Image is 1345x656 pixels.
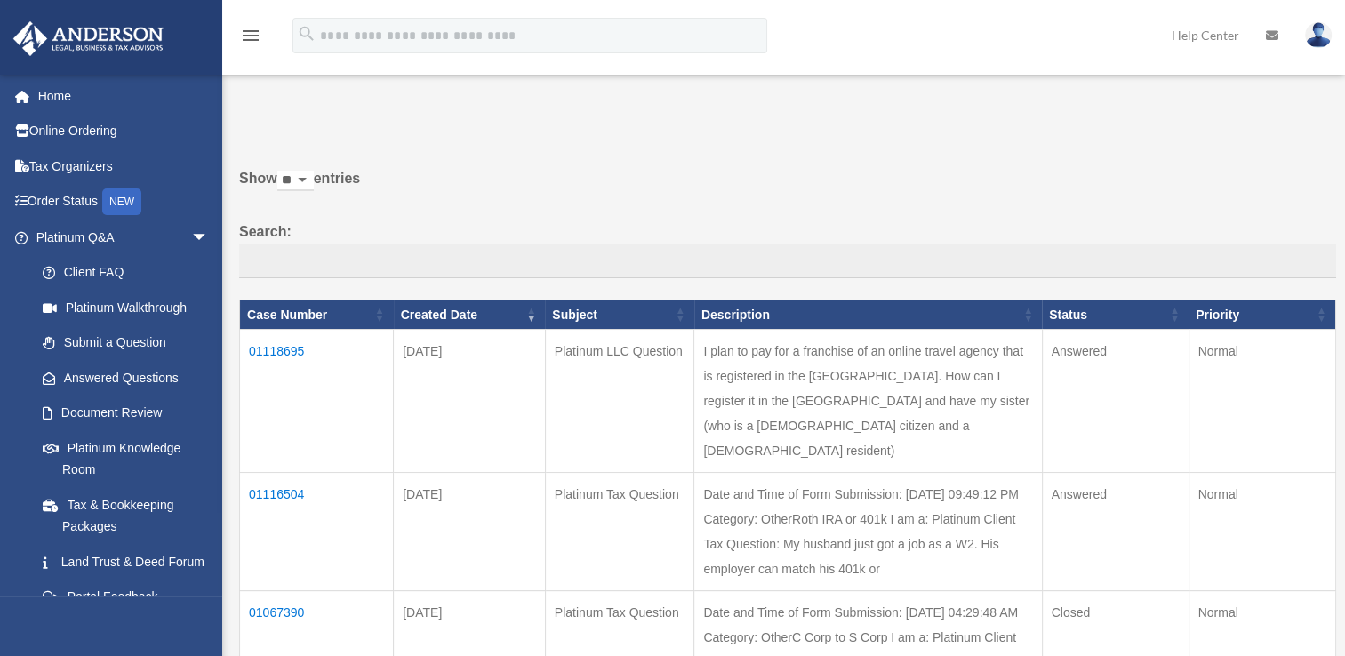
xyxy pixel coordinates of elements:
input: Search: [239,244,1336,278]
td: Answered [1042,330,1189,473]
a: Tax Organizers [12,148,236,184]
th: Description: activate to sort column ascending [694,300,1042,330]
a: Document Review [25,396,227,431]
td: 01118695 [240,330,394,473]
th: Status: activate to sort column ascending [1042,300,1189,330]
th: Priority: activate to sort column ascending [1189,300,1335,330]
td: Platinum LLC Question [545,330,694,473]
a: Answered Questions [25,360,218,396]
a: Order StatusNEW [12,184,236,220]
span: arrow_drop_down [191,220,227,256]
a: Submit a Question [25,325,227,361]
i: search [297,24,316,44]
td: [DATE] [394,330,546,473]
a: Home [12,78,236,114]
div: NEW [102,188,141,215]
img: User Pic [1305,22,1332,48]
td: Platinum Tax Question [545,473,694,591]
a: Land Trust & Deed Forum [25,544,227,580]
a: menu [240,31,261,46]
th: Created Date: activate to sort column ascending [394,300,546,330]
a: Platinum Q&Aarrow_drop_down [12,220,227,255]
a: Tax & Bookkeeping Packages [25,487,227,544]
i: menu [240,25,261,46]
label: Search: [239,220,1336,278]
td: Date and Time of Form Submission: [DATE] 09:49:12 PM Category: OtherRoth IRA or 401k I am a: Plat... [694,473,1042,591]
td: [DATE] [394,473,546,591]
a: Platinum Knowledge Room [25,430,227,487]
img: Anderson Advisors Platinum Portal [8,21,169,56]
td: Normal [1189,330,1335,473]
a: Online Ordering [12,114,236,149]
td: I plan to pay for a franchise of an online travel agency that is registered in the [GEOGRAPHIC_DA... [694,330,1042,473]
select: Showentries [277,171,314,191]
th: Case Number: activate to sort column ascending [240,300,394,330]
a: Platinum Walkthrough [25,290,227,325]
th: Subject: activate to sort column ascending [545,300,694,330]
label: Show entries [239,166,1336,209]
a: Client FAQ [25,255,227,291]
td: 01116504 [240,473,394,591]
td: Answered [1042,473,1189,591]
td: Normal [1189,473,1335,591]
a: Portal Feedback [25,580,227,615]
